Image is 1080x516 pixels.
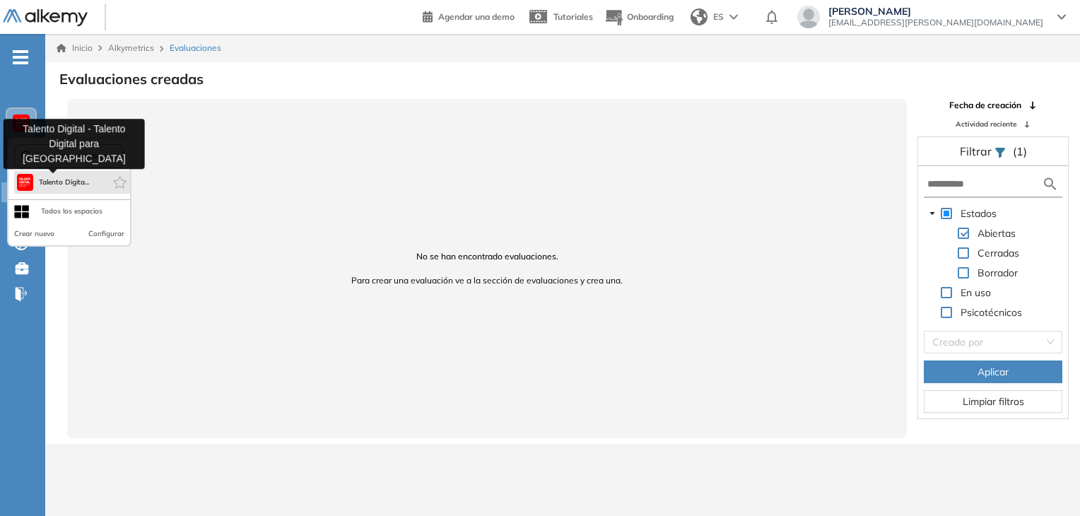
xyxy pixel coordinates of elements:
[19,177,30,188] img: https://assets.alkemy.org/workspaces/620/d203e0be-08f6-444b-9eae-a92d815a506f.png
[826,353,1080,516] iframe: Chat Widget
[956,119,1016,129] span: Actividad reciente
[958,205,999,222] span: Estados
[13,56,28,59] i: -
[108,42,154,53] span: Alkymetrics
[84,274,890,287] span: Para crear una evaluación ve a la sección de evaluaciones y crea una.
[627,11,674,22] span: Onboarding
[949,99,1021,112] span: Fecha de creación
[826,353,1080,516] div: Widget de chat
[39,177,90,188] span: Talento Digita...
[3,9,88,27] img: Logo
[1013,143,1027,160] span: (1)
[929,210,936,217] span: caret-down
[691,8,708,25] img: world
[978,227,1016,240] span: Abiertas
[84,250,890,263] span: No se han encontrado evaluaciones.
[41,206,102,217] div: Todos los espacios
[59,71,204,88] h3: Evaluaciones creadas
[961,306,1022,319] span: Psicotécnicos
[961,286,991,299] span: En uso
[438,11,515,22] span: Agendar una demo
[713,11,724,23] span: ES
[958,284,994,301] span: En uso
[960,144,994,158] span: Filtrar
[975,264,1021,281] span: Borrador
[978,247,1019,259] span: Cerradas
[604,2,674,33] button: Onboarding
[14,228,54,240] button: Crear nuevo
[4,119,145,169] div: Talento Digital - Talento Digital para [GEOGRAPHIC_DATA]
[961,207,997,220] span: Estados
[88,228,124,240] button: Configurar
[170,42,221,54] span: Evaluaciones
[978,266,1018,279] span: Borrador
[958,304,1025,321] span: Psicotécnicos
[57,42,93,54] a: Inicio
[729,14,738,20] img: arrow
[975,225,1019,242] span: Abiertas
[828,6,1043,17] span: [PERSON_NAME]
[553,11,593,22] span: Tutoriales
[1042,175,1059,193] img: search icon
[828,17,1043,28] span: [EMAIL_ADDRESS][PERSON_NAME][DOMAIN_NAME]
[975,245,1022,262] span: Cerradas
[423,7,515,24] a: Agendar una demo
